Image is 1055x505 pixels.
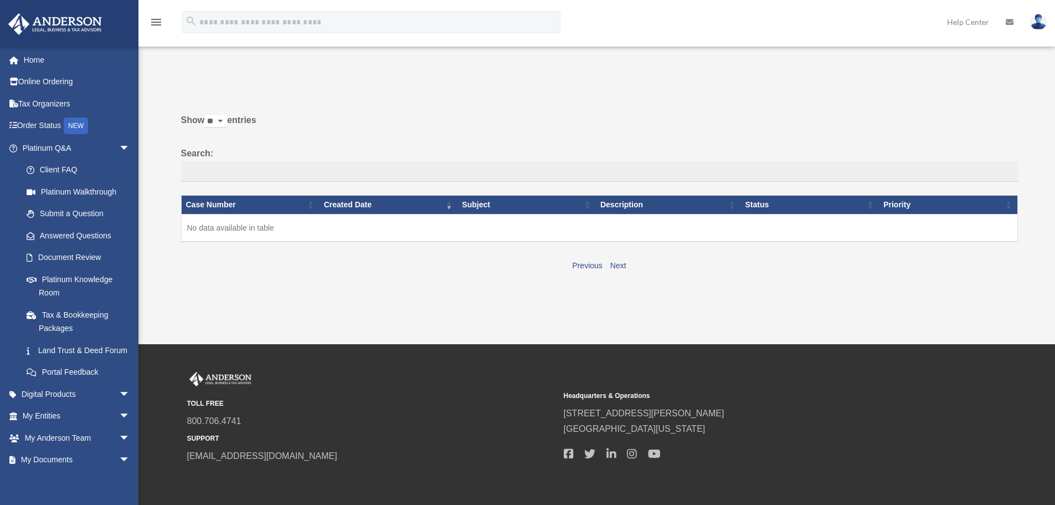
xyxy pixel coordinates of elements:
img: Anderson Advisors Platinum Portal [187,372,254,386]
a: Previous [572,261,602,270]
small: Headquarters & Operations [564,390,933,402]
a: Platinum Walkthrough [16,181,141,203]
i: search [185,15,197,27]
a: My Documentsarrow_drop_down [8,449,147,471]
th: Priority: activate to sort column ascending [879,196,1017,215]
a: Land Trust & Deed Forum [16,339,141,361]
span: arrow_drop_down [119,427,141,450]
a: Client FAQ [16,159,141,181]
div: NEW [64,118,88,134]
a: Platinum Q&Aarrow_drop_down [8,137,141,159]
img: User Pic [1030,14,1047,30]
a: Online Ordering [8,71,147,93]
a: menu [150,19,163,29]
select: Showentries [204,115,227,128]
th: Description: activate to sort column ascending [596,196,741,215]
a: My Anderson Teamarrow_drop_down [8,427,147,449]
a: Submit a Question [16,203,141,225]
td: No data available in table [181,214,1017,242]
img: Anderson Advisors Platinum Portal [5,13,105,35]
label: Search: [181,146,1018,182]
th: Created Date: activate to sort column ascending [320,196,458,215]
a: [GEOGRAPHIC_DATA][US_STATE] [564,424,706,433]
a: Tax & Bookkeeping Packages [16,304,141,339]
a: Document Review [16,247,141,269]
a: Tax Organizers [8,93,147,115]
span: arrow_drop_down [119,405,141,428]
small: TOLL FREE [187,398,556,410]
input: Search: [181,161,1018,182]
small: SUPPORT [187,433,556,445]
a: Answered Questions [16,225,136,247]
a: Portal Feedback [16,361,141,384]
a: 800.706.4741 [187,416,241,426]
a: [EMAIL_ADDRESS][DOMAIN_NAME] [187,451,337,461]
i: menu [150,16,163,29]
a: Digital Productsarrow_drop_down [8,383,147,405]
a: Home [8,49,147,71]
th: Status: activate to sort column ascending [741,196,879,215]
label: Show entries [181,113,1018,139]
a: Order StatusNEW [8,115,147,137]
a: [STREET_ADDRESS][PERSON_NAME] [564,409,724,418]
a: Platinum Knowledge Room [16,268,141,304]
th: Subject: activate to sort column ascending [457,196,596,215]
a: Next [610,261,626,270]
span: arrow_drop_down [119,449,141,472]
th: Case Number: activate to sort column ascending [181,196,320,215]
a: My Entitiesarrow_drop_down [8,405,147,427]
span: arrow_drop_down [119,137,141,160]
span: arrow_drop_down [119,383,141,406]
